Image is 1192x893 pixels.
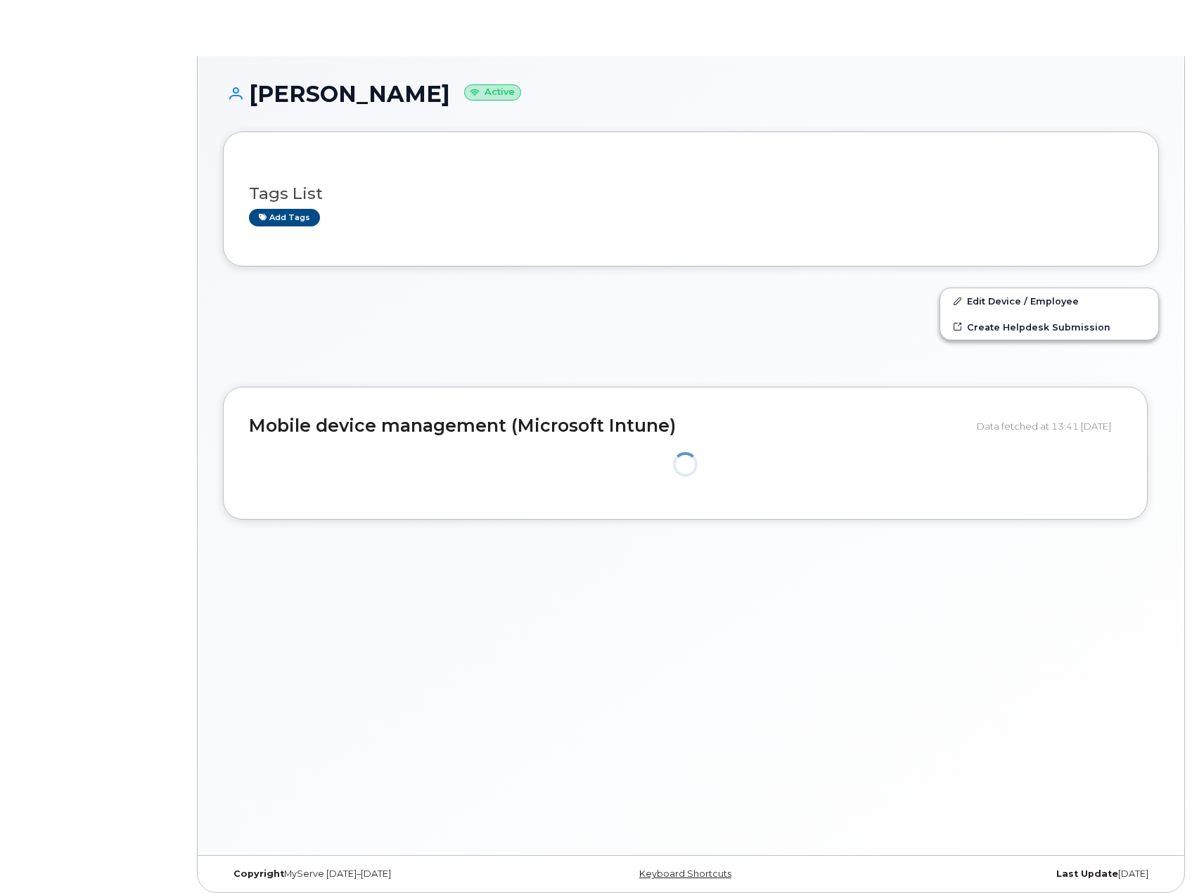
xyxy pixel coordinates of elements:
[940,314,1158,340] a: Create Helpdesk Submission
[233,868,284,879] strong: Copyright
[464,84,521,101] small: Active
[940,288,1158,314] a: Edit Device / Employee
[639,868,731,879] a: Keyboard Shortcuts
[223,868,535,880] div: MyServe [DATE]–[DATE]
[847,868,1159,880] div: [DATE]
[223,82,1159,106] h1: [PERSON_NAME]
[249,209,320,226] a: Add tags
[977,413,1122,439] div: Data fetched at 13:41 [DATE]
[249,416,966,436] h2: Mobile device management (Microsoft Intune)
[1056,868,1118,879] strong: Last Update
[249,185,1133,203] h3: Tags List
